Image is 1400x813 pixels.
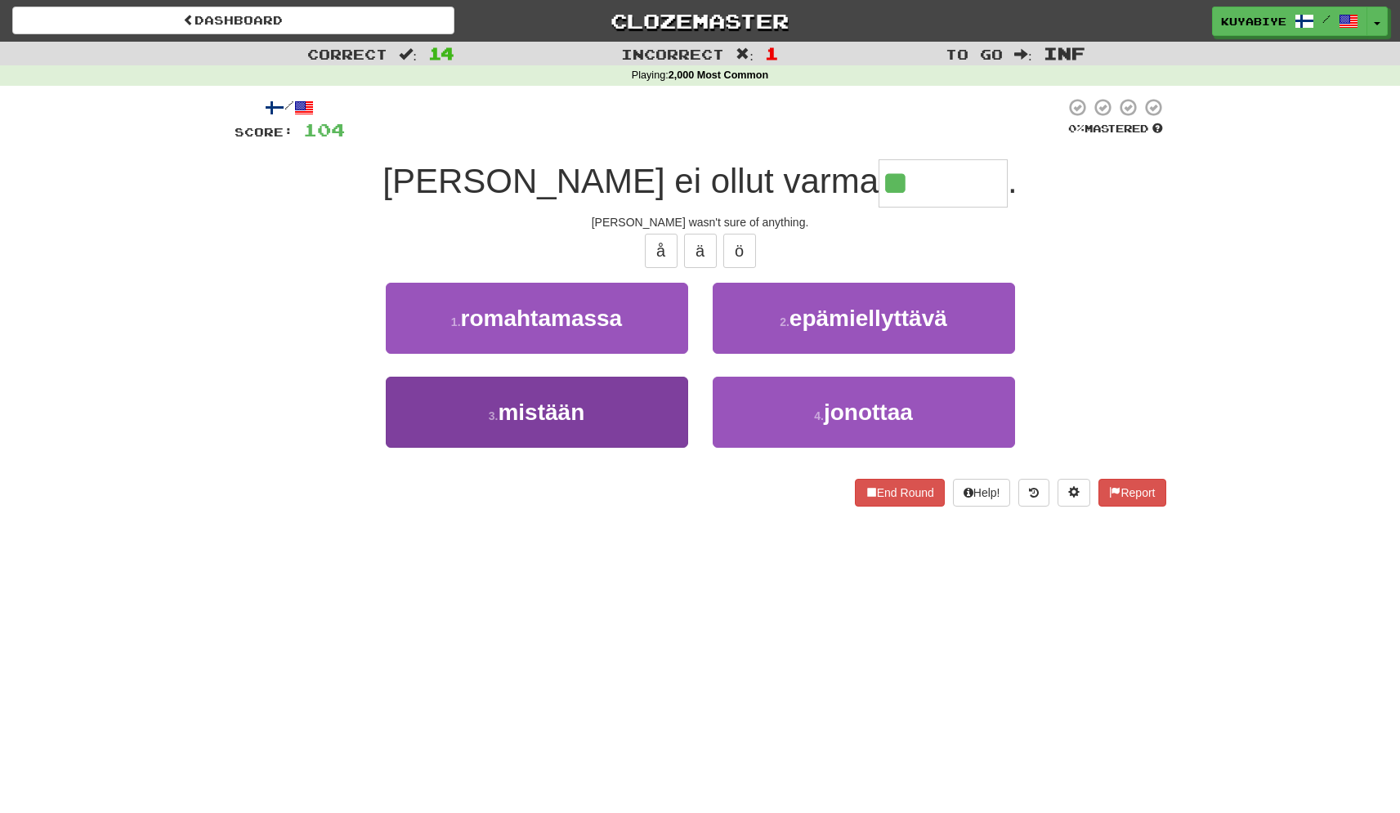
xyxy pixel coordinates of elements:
[1098,479,1165,507] button: Report
[824,400,913,425] span: jonottaa
[855,479,945,507] button: End Round
[1065,122,1166,136] div: Mastered
[428,43,454,63] span: 14
[946,46,1003,62] span: To go
[684,234,717,268] button: ä
[461,306,623,331] span: romahtamassa
[307,46,387,62] span: Correct
[386,283,688,354] button: 1.romahtamassa
[814,409,824,422] small: 4 .
[399,47,417,61] span: :
[1044,43,1085,63] span: Inf
[765,43,779,63] span: 1
[669,69,768,81] strong: 2,000 Most Common
[382,162,879,200] span: [PERSON_NAME] ei ollut varma
[303,119,345,140] span: 104
[953,479,1011,507] button: Help!
[235,125,293,139] span: Score:
[1018,479,1049,507] button: Round history (alt+y)
[386,377,688,448] button: 3.mistään
[789,306,947,331] span: epämiellyttävä
[1008,162,1018,200] span: .
[489,409,499,422] small: 3 .
[1014,47,1032,61] span: :
[645,234,678,268] button: å
[498,400,584,425] span: mistään
[235,97,345,118] div: /
[780,315,789,328] small: 2 .
[451,315,461,328] small: 1 .
[235,214,1166,230] div: [PERSON_NAME] wasn't sure of anything.
[12,7,454,34] a: Dashboard
[479,7,921,35] a: Clozemaster
[713,377,1015,448] button: 4.jonottaa
[1068,122,1085,135] span: 0 %
[1212,7,1367,36] a: kuyabiye /
[621,46,724,62] span: Incorrect
[736,47,754,61] span: :
[723,234,756,268] button: ö
[1221,14,1286,29] span: kuyabiye
[713,283,1015,354] button: 2.epämiellyttävä
[1322,13,1331,25] span: /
